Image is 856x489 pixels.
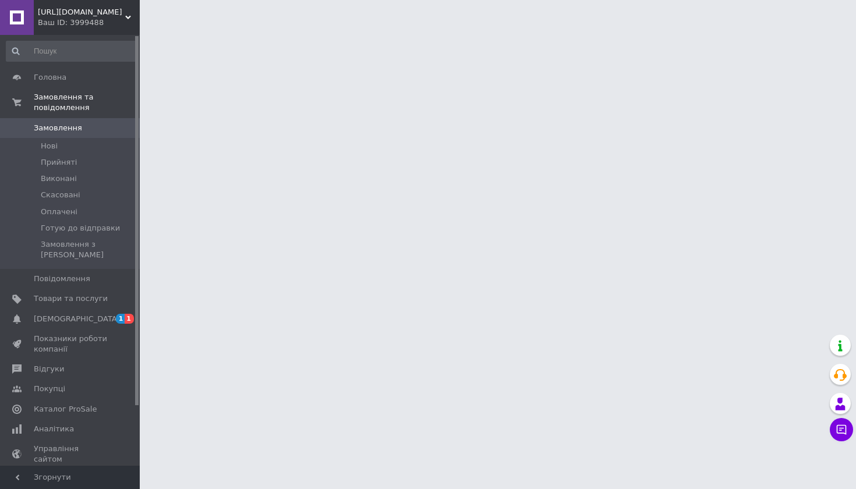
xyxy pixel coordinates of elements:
[34,424,74,434] span: Аналітика
[34,123,82,133] span: Замовлення
[34,314,120,324] span: [DEMOGRAPHIC_DATA]
[34,72,66,83] span: Головна
[41,141,58,151] span: Нові
[34,293,108,304] span: Товари та послуги
[41,207,77,217] span: Оплачені
[41,239,136,260] span: Замовлення з [PERSON_NAME]
[41,223,120,233] span: Готую до відправки
[38,7,125,17] span: KEY_CAR.vn
[116,314,125,324] span: 1
[830,418,853,441] button: Чат з покупцем
[41,190,80,200] span: Скасовані
[34,274,90,284] span: Повідомлення
[34,364,64,374] span: Відгуки
[34,92,140,113] span: Замовлення та повідомлення
[34,444,108,465] span: Управління сайтом
[41,173,77,184] span: Виконані
[34,384,65,394] span: Покупці
[6,41,137,62] input: Пошук
[41,157,77,168] span: Прийняті
[34,404,97,414] span: Каталог ProSale
[125,314,134,324] span: 1
[34,334,108,355] span: Показники роботи компанії
[38,17,140,28] div: Ваш ID: 3999488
